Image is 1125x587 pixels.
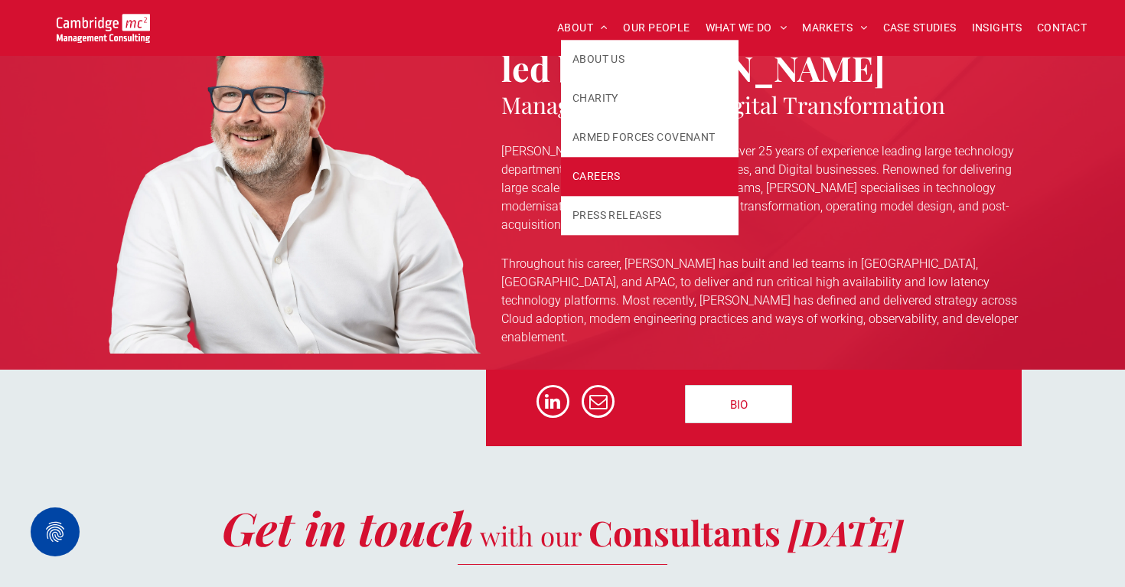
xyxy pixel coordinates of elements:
span: Managing Partner - Digital Transformation [501,90,945,120]
span: CHARITY [572,90,618,106]
span: with [480,517,533,553]
span: ARMED FORCES COVENANT [572,129,716,145]
span: [PERSON_NAME] is a senior IT Leader with over 25 years of experience leading large technology dep... [501,144,1014,232]
a: ABOUT US [561,40,739,79]
img: Go to Homepage [57,14,151,43]
a: INSIGHTS [964,16,1029,40]
a: ABOUT [549,16,616,40]
span: Get in touch [222,497,474,558]
span: ABOUT US [572,51,624,67]
a: linkedin [536,385,569,422]
span: [DATE] [788,509,903,555]
span: Throughout his career, [PERSON_NAME] has built and led teams in [GEOGRAPHIC_DATA], [GEOGRAPHIC_DA... [501,256,1018,344]
a: CONTACT [1029,16,1094,40]
a: OUR PEOPLE [615,16,697,40]
span: our [540,517,582,553]
a: BIO [685,385,792,423]
span: ABOUT [557,16,608,40]
a: email [582,385,615,422]
a: CAREERS [561,157,739,196]
span: CAREERS [572,168,621,184]
span: Consultants [589,509,781,555]
a: WHAT WE DO [698,16,795,40]
a: CASE STUDIES [876,16,964,40]
span: PRESS RELEASES [572,207,662,223]
a: CHARITY [561,79,739,118]
span: BIO [730,386,748,424]
a: PRESS RELEASES [561,196,739,235]
a: ARMED FORCES COVENANT [561,118,739,157]
a: Your Business Transformed | Cambridge Management Consulting [57,16,151,32]
a: MARKETS [794,16,875,40]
